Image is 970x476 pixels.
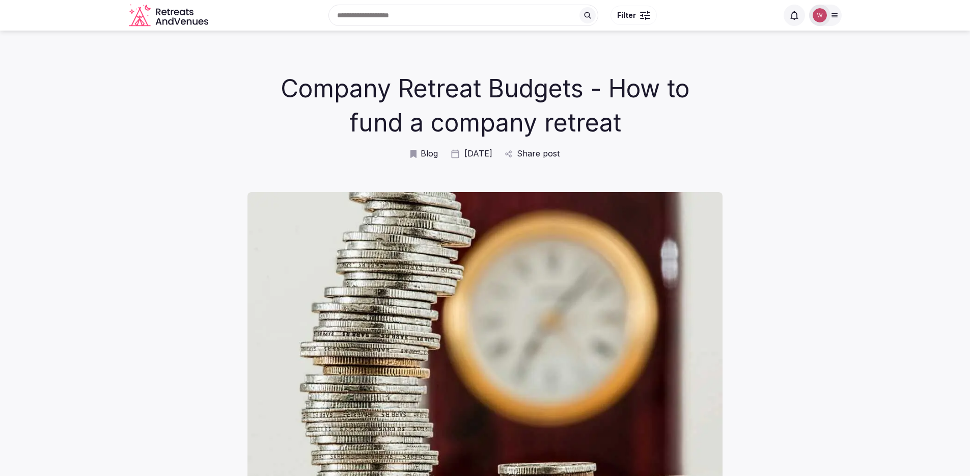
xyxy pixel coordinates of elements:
span: Filter [617,10,636,20]
h1: Company Retreat Budgets - How to fund a company retreat [277,71,693,140]
a: Blog [410,148,438,159]
a: Visit the homepage [129,4,210,27]
span: Share post [517,148,560,159]
button: Filter [611,6,657,25]
span: Blog [421,148,438,159]
img: William Chin [813,8,827,22]
svg: Retreats and Venues company logo [129,4,210,27]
